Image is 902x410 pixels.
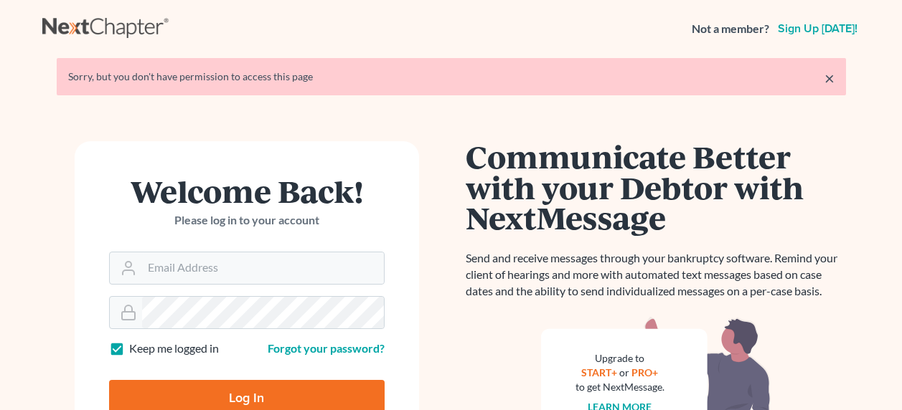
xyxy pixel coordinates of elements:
[619,366,629,378] span: or
[68,70,835,84] div: Sorry, but you don't have permission to access this page
[129,340,219,357] label: Keep me logged in
[825,70,835,87] a: ×
[109,212,385,229] p: Please log in to your account
[576,380,664,394] div: to get NextMessage.
[581,366,617,378] a: START+
[268,341,385,355] a: Forgot your password?
[631,366,658,378] a: PRO+
[109,176,385,206] h1: Welcome Back!
[466,141,846,233] h1: Communicate Better with your Debtor with NextMessage
[692,21,769,37] strong: Not a member?
[576,351,664,366] div: Upgrade to
[466,250,846,300] p: Send and receive messages through your bankruptcy software. Remind your client of hearings and mo...
[775,23,860,34] a: Sign up [DATE]!
[142,252,384,284] input: Email Address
